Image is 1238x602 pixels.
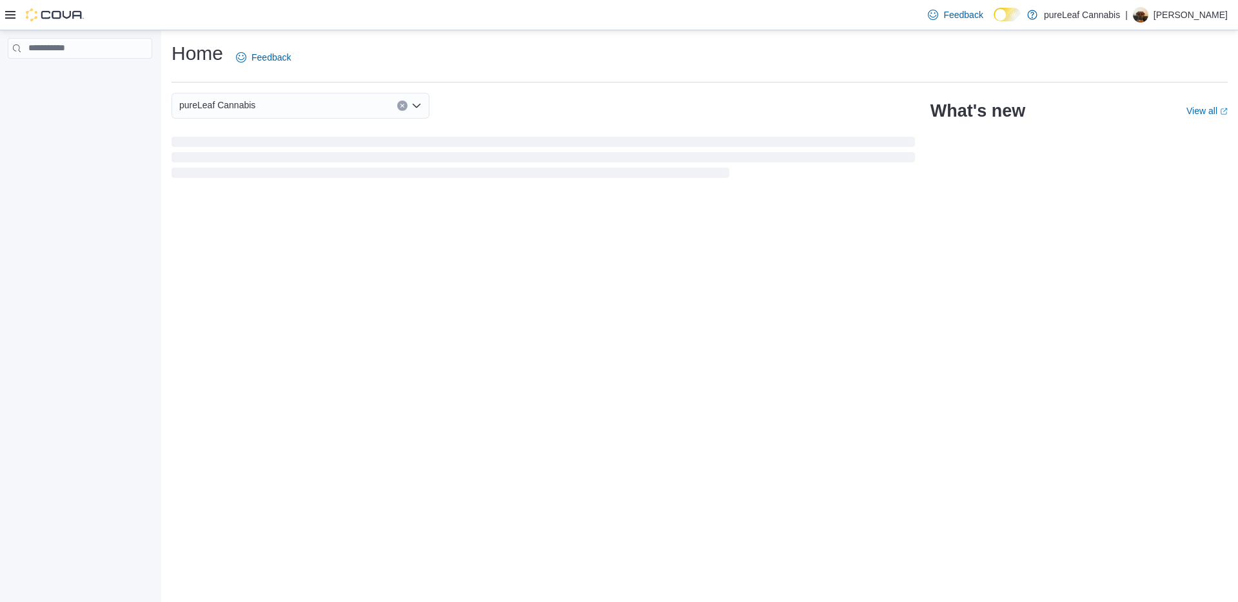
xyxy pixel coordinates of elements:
h2: What's new [930,101,1025,121]
nav: Complex example [8,61,152,92]
div: Michael Dey [1133,7,1148,23]
img: Cova [26,8,84,21]
a: Feedback [231,44,296,70]
p: | [1125,7,1128,23]
svg: External link [1220,108,1228,115]
p: pureLeaf Cannabis [1044,7,1120,23]
span: Feedback [943,8,983,21]
h1: Home [172,41,223,66]
span: Loading [172,139,915,180]
button: Clear input [397,101,408,111]
input: Dark Mode [994,8,1021,21]
p: [PERSON_NAME] [1154,7,1228,23]
span: pureLeaf Cannabis [179,97,255,113]
a: Feedback [923,2,988,28]
span: Feedback [251,51,291,64]
button: Open list of options [411,101,422,111]
a: View allExternal link [1186,106,1228,116]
